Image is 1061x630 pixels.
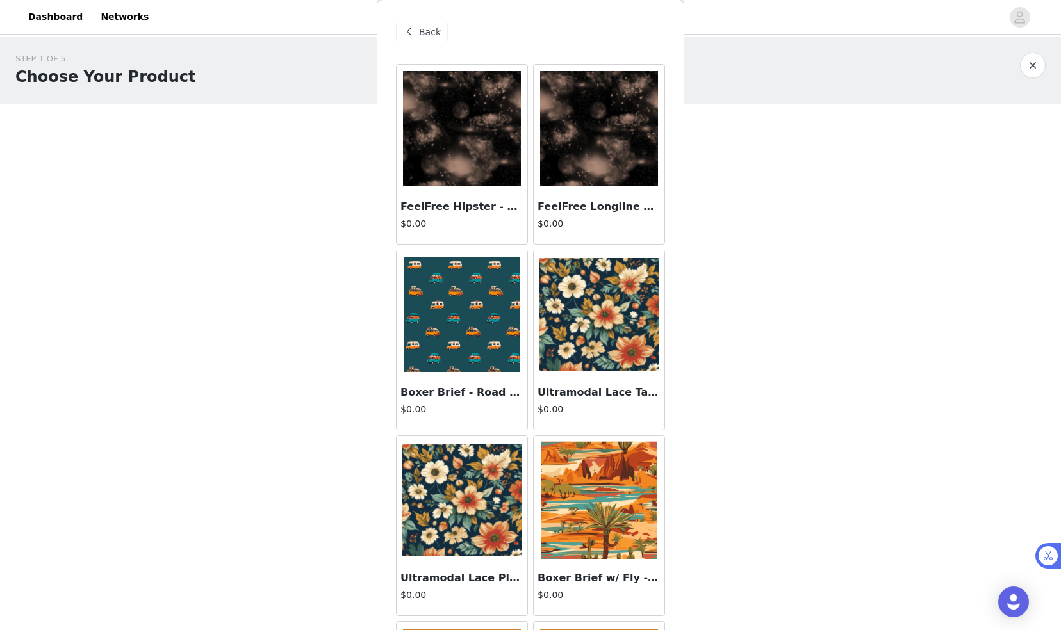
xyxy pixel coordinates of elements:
h3: Ultramodal Lace Plunge Bralette - In Bloom [400,570,523,586]
div: Open Intercom Messenger [998,586,1029,617]
img: Ultramodal Lace Tanga - In Bloom [539,258,659,371]
img: Boxer Brief - Road Trip [404,257,520,372]
h4: $0.00 [400,588,523,602]
h4: $0.00 [400,403,523,416]
h4: $0.00 [538,217,661,230]
h4: $0.00 [400,217,523,230]
a: Networks [93,3,156,31]
div: avatar [1014,7,1026,28]
img: FeelFree Hipster - Universe 2.0 [403,71,521,186]
h3: Boxer Brief - Road Trip [400,385,523,400]
h1: Choose Your Product [15,65,195,88]
h3: FeelFree Hipster - Universe 2.0 [400,199,523,214]
img: Boxer Brief w/ Fly - Desert Oasis [541,441,657,559]
h4: $0.00 [538,588,661,602]
a: Dashboard [21,3,90,31]
div: STEP 1 OF 5 [15,52,195,65]
h3: FeelFree Longline Bralette - Universe 2.0 [538,199,661,214]
h3: Boxer Brief w/ Fly - Desert Oasis [538,570,661,586]
img: Ultramodal Lace Plunge Bralette - In Bloom [402,444,522,556]
img: FeelFree Longline Bralette - Universe 2.0 [540,71,658,186]
h4: $0.00 [538,403,661,416]
h3: Ultramodal Lace Tanga - In Bloom [538,385,661,400]
span: Back [419,26,441,39]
